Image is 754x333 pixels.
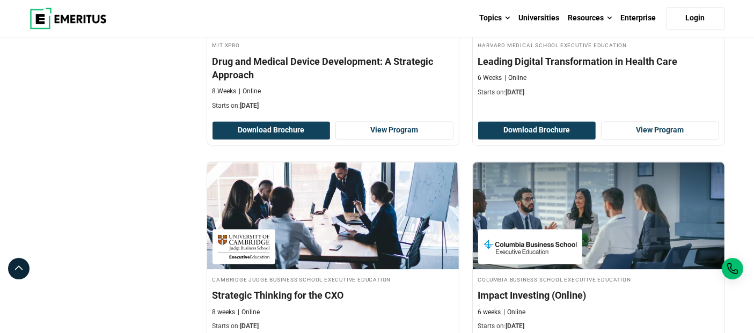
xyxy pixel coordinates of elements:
h4: Drug and Medical Device Development: A Strategic Approach [213,55,453,82]
p: 8 weeks [213,308,236,317]
p: Online [505,73,527,83]
span: [DATE] [240,102,259,109]
h4: Strategic Thinking for the CXO [213,288,453,302]
img: Strategic Thinking for the CXO | Online Strategy and Innovation Course [207,162,459,269]
img: Impact Investing (Online) | Online Finance Course [473,162,724,269]
img: Cambridge Judge Business School Executive Education [218,234,270,258]
p: Starts on: [213,322,453,331]
h4: MIT xPRO [213,40,453,49]
p: Starts on: [478,322,719,331]
p: Starts on: [478,88,719,97]
p: Online [239,87,261,96]
p: Starts on: [213,101,453,110]
h4: Cambridge Judge Business School Executive Education [213,275,453,284]
h4: Impact Investing (Online) [478,288,719,302]
h4: Columbia Business School Executive Education [478,275,719,284]
p: 6 weeks [478,308,501,317]
span: [DATE] [240,322,259,330]
p: Online [504,308,526,317]
p: 8 Weeks [213,87,237,96]
button: Download Brochure [213,121,331,139]
a: View Program [335,121,453,139]
img: Columbia Business School Executive Education [484,234,577,258]
h4: Harvard Medical School Executive Education [478,40,719,49]
button: Download Brochure [478,121,596,139]
p: 6 Weeks [478,73,502,83]
a: Login [666,7,725,29]
span: [DATE] [506,322,525,330]
span: [DATE] [506,88,525,96]
h4: Leading Digital Transformation in Health Care [478,55,719,68]
a: View Program [601,121,719,139]
p: Online [238,308,260,317]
